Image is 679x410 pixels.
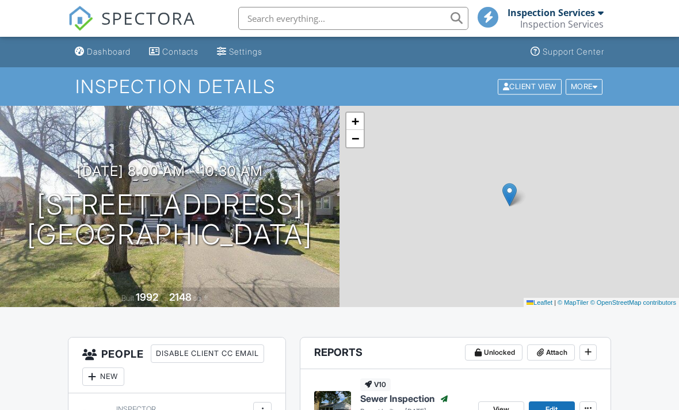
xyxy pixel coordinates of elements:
h3: People [68,338,285,393]
a: © MapTiler [558,299,589,306]
span: Built [121,294,134,302]
div: 2148 [169,291,192,303]
span: − [352,131,359,145]
h1: Inspection Details [75,76,604,97]
a: Support Center [526,41,609,63]
a: SPECTORA [68,16,196,40]
div: Dashboard [87,47,131,56]
div: More [566,79,603,94]
input: Search everything... [238,7,468,30]
a: Settings [212,41,267,63]
a: Zoom in [346,113,364,130]
a: Dashboard [70,41,135,63]
div: Disable Client CC Email [151,344,264,363]
a: © OpenStreetMap contributors [590,299,676,306]
a: Contacts [144,41,203,63]
h1: [STREET_ADDRESS] [GEOGRAPHIC_DATA] [27,190,312,251]
span: + [352,114,359,128]
div: Inspection Services [508,7,595,18]
h3: [DATE] 8:00 am - 10:30 am [77,163,263,179]
span: sq. ft. [193,294,209,302]
a: Client View [497,82,564,90]
div: Contacts [162,47,199,56]
div: 1992 [136,291,158,303]
div: New [82,367,124,386]
a: Zoom out [346,130,364,147]
div: Inspection Services [520,18,604,30]
div: Client View [498,79,562,94]
div: Settings [229,47,262,56]
img: Marker [502,183,517,206]
span: SPECTORA [101,6,196,30]
span: | [554,299,556,306]
div: Support Center [543,47,604,56]
a: Leaflet [527,299,552,306]
img: The Best Home Inspection Software - Spectora [68,6,93,31]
